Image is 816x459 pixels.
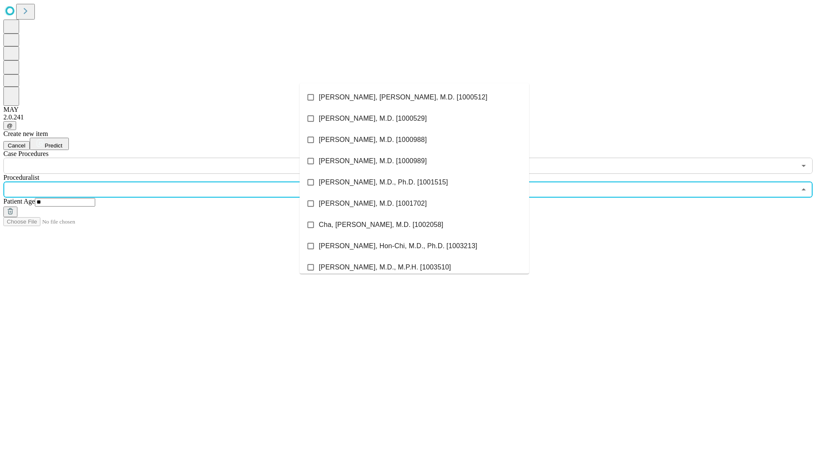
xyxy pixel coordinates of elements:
[3,121,16,130] button: @
[3,141,30,150] button: Cancel
[798,184,810,195] button: Close
[319,92,487,102] span: [PERSON_NAME], [PERSON_NAME], M.D. [1000512]
[3,106,813,113] div: MAY
[319,198,427,209] span: [PERSON_NAME], M.D. [1001702]
[319,220,443,230] span: Cha, [PERSON_NAME], M.D. [1002058]
[319,156,427,166] span: [PERSON_NAME], M.D. [1000989]
[3,130,48,137] span: Create new item
[30,138,69,150] button: Predict
[319,113,427,124] span: [PERSON_NAME], M.D. [1000529]
[319,241,477,251] span: [PERSON_NAME], Hon-Chi, M.D., Ph.D. [1003213]
[7,122,13,129] span: @
[3,150,48,157] span: Scheduled Procedure
[8,142,25,149] span: Cancel
[3,113,813,121] div: 2.0.241
[45,142,62,149] span: Predict
[319,262,451,272] span: [PERSON_NAME], M.D., M.P.H. [1003510]
[319,177,448,187] span: [PERSON_NAME], M.D., Ph.D. [1001515]
[798,160,810,172] button: Open
[319,135,427,145] span: [PERSON_NAME], M.D. [1000988]
[3,174,39,181] span: Proceduralist
[3,198,35,205] span: Patient Age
